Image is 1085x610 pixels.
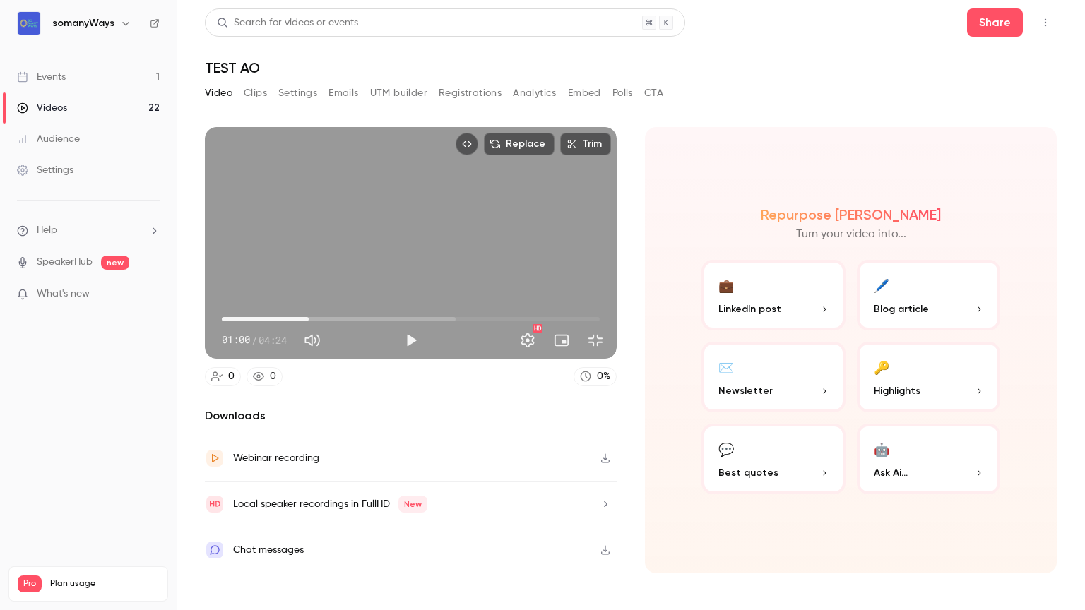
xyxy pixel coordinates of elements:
[328,82,358,104] button: Emails
[298,326,326,354] button: Mute
[17,101,67,115] div: Videos
[701,260,846,330] button: 💼LinkedIn post
[874,356,889,378] div: 🔑
[370,82,427,104] button: UTM builder
[217,16,358,30] div: Search for videos or events
[533,324,542,333] div: HD
[251,333,257,347] span: /
[18,575,42,592] span: Pro
[701,342,846,412] button: ✉️Newsletter
[718,438,734,460] div: 💬
[761,206,941,223] h2: Repurpose [PERSON_NAME]
[270,369,276,384] div: 0
[967,8,1023,37] button: Share
[874,274,889,296] div: 🖊️
[233,542,304,558] div: Chat messages
[718,301,781,316] span: LinkedIn post
[439,82,502,104] button: Registrations
[278,82,317,104] button: Settings
[874,383,920,398] span: Highlights
[143,288,160,301] iframe: Noticeable Trigger
[228,369,235,384] div: 0
[456,133,478,155] button: Embed video
[398,496,427,513] span: New
[484,133,555,155] button: Replace
[37,255,93,270] a: SpeakerHub
[17,163,73,177] div: Settings
[612,82,633,104] button: Polls
[1034,11,1057,34] button: Top Bar Actions
[718,465,778,480] span: Best quotes
[52,16,114,30] h6: somanyWays
[597,369,610,384] div: 0 %
[874,465,908,480] span: Ask Ai...
[857,424,1001,494] button: 🤖Ask Ai...
[701,424,846,494] button: 💬Best quotes
[874,301,929,316] span: Blog article
[718,274,734,296] div: 💼
[37,223,57,238] span: Help
[17,70,66,84] div: Events
[50,578,159,590] span: Plan usage
[222,333,250,347] span: 01:00
[233,496,427,513] div: Local speaker recordings in FullHD
[857,260,1001,330] button: 🖊️Blog article
[233,450,319,467] div: Webinar recording
[718,383,773,398] span: Newsletter
[796,226,906,243] p: Turn your video into...
[568,82,601,104] button: Embed
[718,356,734,378] div: ✉️
[514,326,542,354] button: Settings
[205,82,232,104] button: Video
[513,82,557,104] button: Analytics
[222,333,287,347] div: 01:00
[17,132,80,146] div: Audience
[205,407,617,424] h2: Downloads
[205,367,241,386] a: 0
[37,287,90,301] span: What's new
[17,223,160,238] li: help-dropdown-opener
[857,342,1001,412] button: 🔑Highlights
[581,326,610,354] button: Exit full screen
[244,82,267,104] button: Clips
[574,367,617,386] a: 0%
[397,326,425,354] button: Play
[205,59,1057,76] h1: TEST AO
[247,367,283,386] a: 0
[259,333,287,347] span: 04:24
[18,12,40,35] img: somanyWays
[101,256,129,270] span: new
[874,438,889,460] div: 🤖
[547,326,576,354] button: Turn on miniplayer
[644,82,663,104] button: CTA
[560,133,611,155] button: Trim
